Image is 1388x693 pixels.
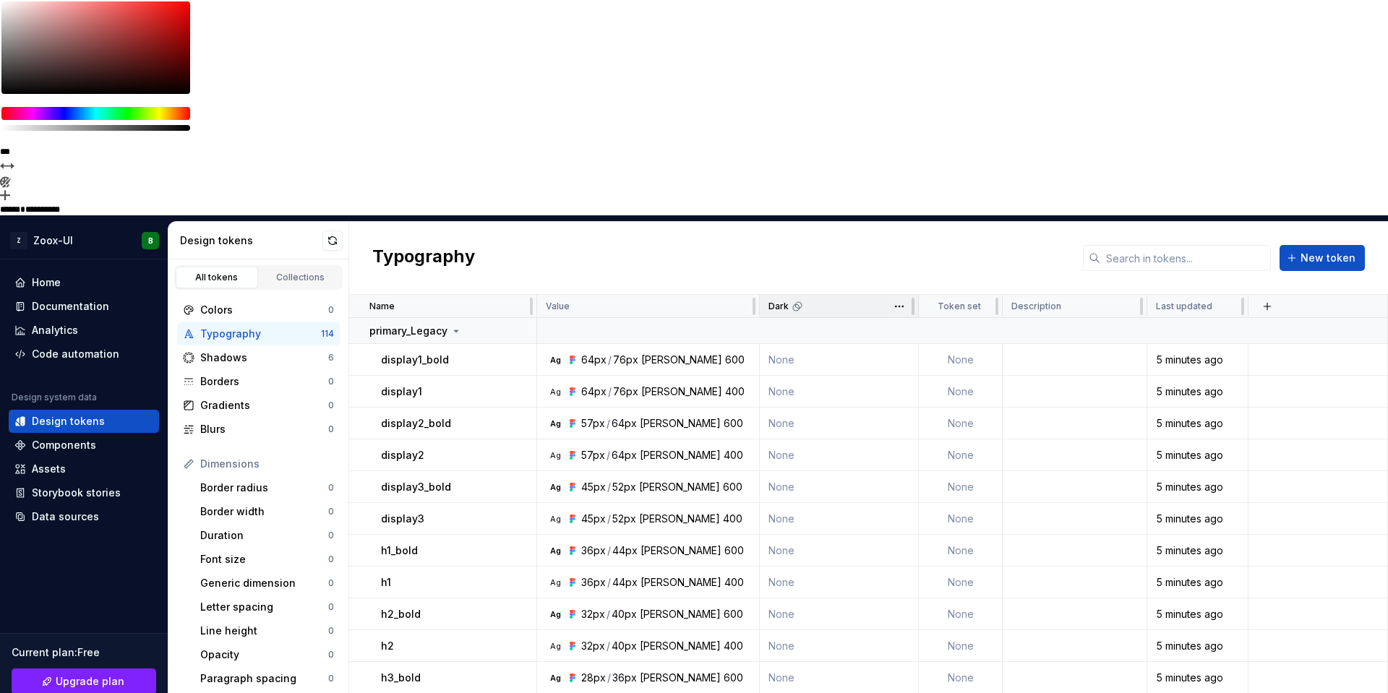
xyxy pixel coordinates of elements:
[32,323,78,337] div: Analytics
[549,545,561,556] div: Ag
[724,543,744,558] div: 600
[607,671,611,685] div: /
[724,671,743,685] div: 600
[32,486,121,500] div: Storybook stories
[177,322,340,345] a: Typography114
[760,535,919,567] td: None
[607,543,611,558] div: /
[612,671,637,685] div: 36px
[200,374,328,389] div: Borders
[919,567,1003,598] td: None
[919,344,1003,376] td: None
[265,272,337,283] div: Collections
[581,512,606,526] div: 45px
[1280,245,1365,271] button: New token
[549,418,561,429] div: Ag
[581,639,605,653] div: 32px
[760,439,919,471] td: None
[919,598,1003,630] td: None
[549,640,561,652] div: Ag
[328,649,334,660] div: 0
[919,471,1003,503] td: None
[328,482,334,494] div: 0
[581,353,607,367] div: 64px
[328,673,334,684] div: 0
[9,343,159,366] a: Code automation
[612,575,638,590] div: 44px
[581,671,606,685] div: 28px
[607,480,611,494] div: /
[177,298,340,322] a: Colors0
[1148,671,1247,685] div: 5 minutes ago
[1148,607,1247,621] div: 5 minutes ago
[177,418,340,441] a: Blurs0
[369,324,447,338] p: primary_Legacy
[194,524,340,547] a: Duration0
[607,639,610,653] div: /
[607,512,611,526] div: /
[639,512,720,526] div: [PERSON_NAME]
[381,480,451,494] p: display3_bold
[723,480,742,494] div: 600
[177,370,340,393] a: Borders0
[12,392,97,403] div: Design system data
[1148,575,1247,590] div: 5 minutes ago
[194,643,340,666] a: Opacity0
[581,607,605,621] div: 32px
[12,645,156,660] div: Current plan : Free
[9,457,159,481] a: Assets
[32,509,99,524] div: Data sources
[194,619,340,642] a: Line height0
[381,384,422,399] p: display1
[328,423,334,435] div: 0
[194,548,340,571] a: Font size0
[1148,416,1247,431] div: 5 minutes ago
[612,448,637,462] div: 64px
[546,301,570,312] p: Value
[640,607,721,621] div: [PERSON_NAME]
[1148,448,1247,462] div: 5 minutes ago
[9,481,159,504] a: Storybook stories
[724,575,744,590] div: 400
[607,416,610,431] div: /
[181,272,253,283] div: All tokens
[549,386,561,397] div: Ag
[612,607,637,621] div: 40px
[724,448,743,462] div: 400
[724,607,743,621] div: 600
[32,438,96,452] div: Components
[3,225,165,256] button: ZZoox-UIB
[760,567,919,598] td: None
[549,672,561,684] div: Ag
[200,576,328,590] div: Generic dimension
[200,422,328,436] div: Blurs
[760,503,919,535] td: None
[32,347,119,361] div: Code automation
[760,376,919,408] td: None
[32,275,61,290] div: Home
[760,598,919,630] td: None
[381,448,424,462] p: display2
[32,462,66,476] div: Assets
[200,350,328,365] div: Shadows
[760,471,919,503] td: None
[581,416,605,431] div: 57px
[549,449,561,461] div: Ag
[607,607,610,621] div: /
[639,480,720,494] div: [PERSON_NAME]
[919,535,1003,567] td: None
[10,232,27,249] div: Z
[613,384,638,399] div: 76px
[1148,384,1247,399] div: 5 minutes ago
[328,625,334,637] div: 0
[200,552,328,567] div: Font size
[328,577,334,589] div: 0
[768,301,789,312] p: Dark
[32,414,105,429] div: Design tokens
[641,384,722,399] div: [PERSON_NAME]
[194,667,340,690] a: Paragraph spacing0
[200,481,328,495] div: Border radius
[581,480,606,494] div: 45px
[9,295,159,318] a: Documentation
[372,245,475,271] h2: Typography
